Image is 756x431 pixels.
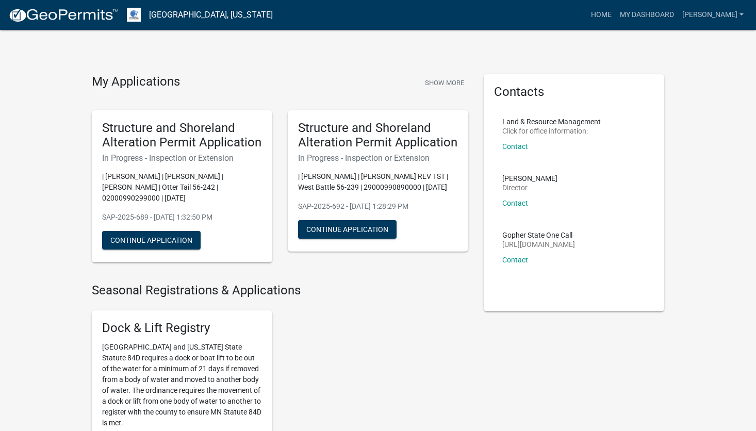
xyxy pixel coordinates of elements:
[298,171,458,193] p: | [PERSON_NAME] | [PERSON_NAME] REV TST | West Battle 56-239 | 29000990890000 | [DATE]
[102,342,262,428] p: [GEOGRAPHIC_DATA] and [US_STATE] State Statute 84D requires a dock or boat lift to be out of the ...
[102,153,262,163] h6: In Progress - Inspection or Extension
[102,171,262,204] p: | [PERSON_NAME] | [PERSON_NAME] | [PERSON_NAME] | Otter Tail 56-242 | 02000990299000 | [DATE]
[502,175,557,182] p: [PERSON_NAME]
[678,5,748,25] a: [PERSON_NAME]
[502,241,575,248] p: [URL][DOMAIN_NAME]
[421,74,468,91] button: Show More
[149,6,273,24] a: [GEOGRAPHIC_DATA], [US_STATE]
[92,74,180,90] h4: My Applications
[298,121,458,151] h5: Structure and Shoreland Alteration Permit Application
[502,231,575,239] p: Gopher State One Call
[298,153,458,163] h6: In Progress - Inspection or Extension
[102,121,262,151] h5: Structure and Shoreland Alteration Permit Application
[102,231,201,250] button: Continue Application
[502,184,557,191] p: Director
[92,283,468,298] h4: Seasonal Registrations & Applications
[616,5,678,25] a: My Dashboard
[502,199,528,207] a: Contact
[502,127,601,135] p: Click for office information:
[298,201,458,212] p: SAP-2025-692 - [DATE] 1:28:29 PM
[502,256,528,264] a: Contact
[502,142,528,151] a: Contact
[494,85,654,100] h5: Contacts
[502,118,601,125] p: Land & Resource Management
[127,8,141,22] img: Otter Tail County, Minnesota
[102,321,262,336] h5: Dock & Lift Registry
[298,220,397,239] button: Continue Application
[102,212,262,223] p: SAP-2025-689 - [DATE] 1:32:50 PM
[587,5,616,25] a: Home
